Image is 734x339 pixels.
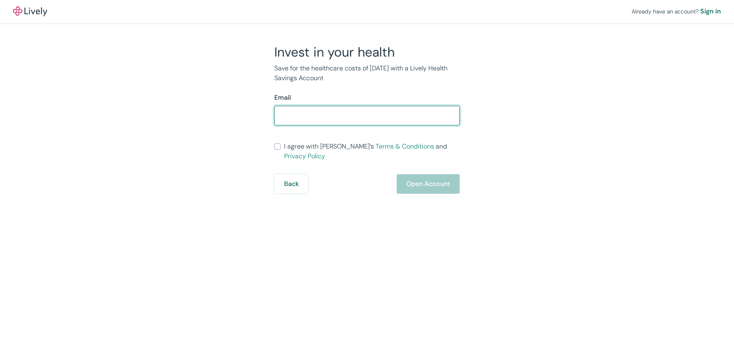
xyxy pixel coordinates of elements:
[274,63,460,83] p: Save for the healthcare costs of [DATE] with a Lively Health Savings Account
[376,142,434,151] a: Terms & Conditions
[632,7,721,16] div: Already have an account?
[284,142,460,161] span: I agree with [PERSON_NAME]’s and
[700,7,721,16] a: Sign in
[274,93,291,103] label: Email
[284,152,325,160] a: Privacy Policy
[274,174,308,194] button: Back
[13,7,47,16] a: LivelyLively
[13,7,47,16] img: Lively
[274,44,460,60] h2: Invest in your health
